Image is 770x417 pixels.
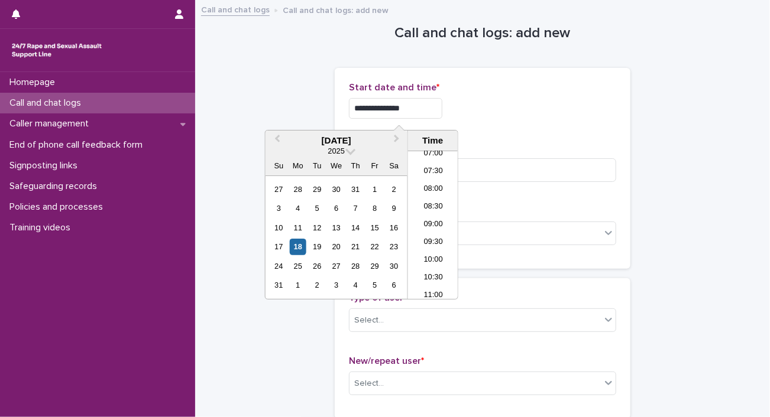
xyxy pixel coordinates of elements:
[386,158,402,174] div: Sa
[408,216,458,234] li: 09:00
[348,258,364,274] div: Choose Thursday, August 28th, 2025
[201,2,270,16] a: Call and chat logs
[309,200,325,216] div: Choose Tuesday, August 5th, 2025
[5,160,87,171] p: Signposting links
[367,258,383,274] div: Choose Friday, August 29th, 2025
[386,220,402,236] div: Choose Saturday, August 16th, 2025
[335,25,630,42] h1: Call and chat logs: add new
[271,277,287,293] div: Choose Sunday, August 31st, 2025
[328,181,344,197] div: Choose Wednesday, July 30th, 2025
[9,38,104,62] img: rhQMoQhaT3yELyF149Cw
[290,200,306,216] div: Choose Monday, August 4th, 2025
[309,239,325,255] div: Choose Tuesday, August 19th, 2025
[349,356,424,366] span: New/repeat user
[5,118,98,129] p: Caller management
[411,135,455,146] div: Time
[349,293,406,302] span: Type of user
[386,200,402,216] div: Choose Saturday, August 9th, 2025
[309,220,325,236] div: Choose Tuesday, August 12th, 2025
[283,3,389,16] p: Call and chat logs: add new
[271,239,287,255] div: Choose Sunday, August 17th, 2025
[348,220,364,236] div: Choose Thursday, August 14th, 2025
[5,77,64,88] p: Homepage
[367,158,383,174] div: Fr
[271,220,287,236] div: Choose Sunday, August 10th, 2025
[328,200,344,216] div: Choose Wednesday, August 6th, 2025
[408,234,458,252] li: 09:30
[348,277,364,293] div: Choose Thursday, September 4th, 2025
[328,220,344,236] div: Choose Wednesday, August 13th, 2025
[5,222,80,233] p: Training videos
[367,277,383,293] div: Choose Friday, September 5th, 2025
[348,200,364,216] div: Choose Thursday, August 7th, 2025
[386,239,402,255] div: Choose Saturday, August 23rd, 2025
[328,158,344,174] div: We
[348,239,364,255] div: Choose Thursday, August 21st, 2025
[290,181,306,197] div: Choose Monday, July 28th, 2025
[266,135,407,146] div: [DATE]
[367,200,383,216] div: Choose Friday, August 8th, 2025
[408,163,458,181] li: 07:30
[267,132,286,151] button: Previous Month
[354,377,384,390] div: Select...
[386,258,402,274] div: Choose Saturday, August 30th, 2025
[349,83,439,92] span: Start date and time
[328,146,345,155] span: 2025
[348,181,364,197] div: Choose Thursday, July 31st, 2025
[5,97,90,109] p: Call and chat logs
[271,258,287,274] div: Choose Sunday, August 24th, 2025
[408,287,458,305] li: 11:00
[290,220,306,236] div: Choose Monday, August 11th, 2025
[386,181,402,197] div: Choose Saturday, August 2nd, 2025
[309,258,325,274] div: Choose Tuesday, August 26th, 2025
[408,181,458,198] li: 08:00
[328,258,344,274] div: Choose Wednesday, August 27th, 2025
[386,277,402,293] div: Choose Saturday, September 6th, 2025
[408,198,458,216] li: 08:30
[290,158,306,174] div: Mo
[328,239,344,255] div: Choose Wednesday, August 20th, 2025
[5,181,106,192] p: Safeguarding records
[309,158,325,174] div: Tu
[348,158,364,174] div: Th
[328,277,344,293] div: Choose Wednesday, September 3rd, 2025
[5,139,152,151] p: End of phone call feedback form
[408,252,458,269] li: 10:00
[271,181,287,197] div: Choose Sunday, July 27th, 2025
[367,181,383,197] div: Choose Friday, August 1st, 2025
[389,132,407,151] button: Next Month
[290,277,306,293] div: Choose Monday, September 1st, 2025
[309,277,325,293] div: Choose Tuesday, September 2nd, 2025
[408,145,458,163] li: 07:00
[5,201,112,213] p: Policies and processes
[367,220,383,236] div: Choose Friday, August 15th, 2025
[269,180,403,295] div: month 2025-08
[367,239,383,255] div: Choose Friday, August 22nd, 2025
[290,258,306,274] div: Choose Monday, August 25th, 2025
[309,181,325,197] div: Choose Tuesday, July 29th, 2025
[408,269,458,287] li: 10:30
[354,314,384,327] div: Select...
[271,158,287,174] div: Su
[271,200,287,216] div: Choose Sunday, August 3rd, 2025
[290,239,306,255] div: Choose Monday, August 18th, 2025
